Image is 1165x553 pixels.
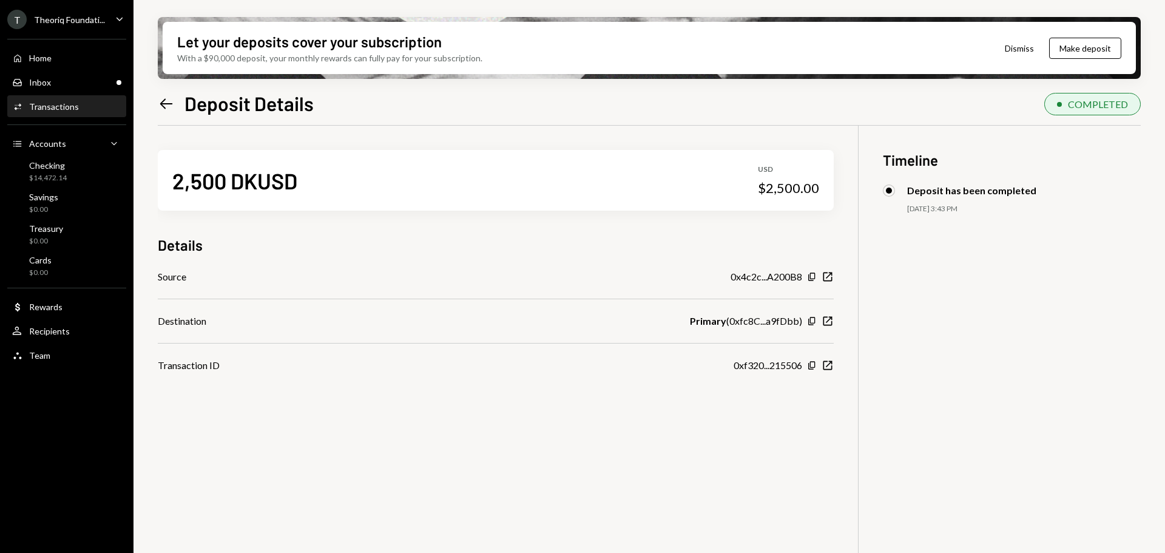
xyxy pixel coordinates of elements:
div: T [7,10,27,29]
div: $0.00 [29,236,63,246]
div: 0x4c2c...A200B8 [731,270,802,284]
div: Let your deposits cover your subscription [177,32,442,52]
div: Team [29,350,50,361]
div: Rewards [29,302,62,312]
div: Cards [29,255,52,265]
div: $14,472.14 [29,173,67,183]
a: Team [7,344,126,366]
div: Inbox [29,77,51,87]
div: Theoriq Foundati... [34,15,105,25]
div: Source [158,270,186,284]
h3: Details [158,235,203,255]
button: Dismiss [990,34,1049,63]
button: Make deposit [1049,38,1121,59]
b: Primary [690,314,726,328]
div: $0.00 [29,268,52,278]
div: ( 0xfc8C...a9fDbb ) [690,314,802,328]
div: Checking [29,160,67,171]
div: $0.00 [29,205,58,215]
div: Deposit has been completed [907,185,1036,196]
div: COMPLETED [1068,98,1128,110]
div: USD [758,165,819,175]
div: Transactions [29,101,79,112]
div: Recipients [29,326,70,336]
a: Recipients [7,320,126,342]
a: Treasury$0.00 [7,220,126,249]
a: Rewards [7,296,126,317]
div: $2,500.00 [758,180,819,197]
div: Savings [29,192,58,202]
a: Checking$14,472.14 [7,157,126,186]
div: 0xf320...215506 [734,358,802,373]
div: 2,500 DKUSD [172,167,297,194]
div: With a $90,000 deposit, your monthly rewards can fully pay for your subscription. [177,52,482,64]
a: Home [7,47,126,69]
div: [DATE] 3:43 PM [907,204,1141,214]
a: Savings$0.00 [7,188,126,217]
a: Cards$0.00 [7,251,126,280]
h3: Timeline [883,150,1141,170]
div: Transaction ID [158,358,220,373]
div: Treasury [29,223,63,234]
a: Transactions [7,95,126,117]
div: Accounts [29,138,66,149]
a: Inbox [7,71,126,93]
div: Destination [158,314,206,328]
div: Home [29,53,52,63]
h1: Deposit Details [184,91,314,115]
a: Accounts [7,132,126,154]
